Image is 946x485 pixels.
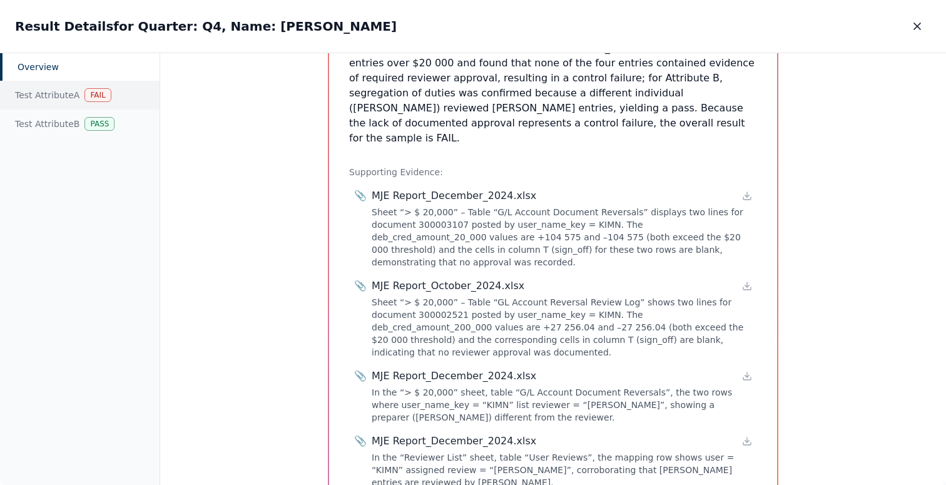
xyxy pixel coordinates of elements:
[742,436,752,446] a: Download file
[354,278,367,294] span: 📎
[372,386,752,424] div: In the “> $ 20,000” sheet, table “G/L Account Document Reversals”, the two rows where user_name_k...
[349,166,757,178] div: Supporting Evidence:
[372,434,536,449] div: MJE Report_December_2024.xlsx
[354,434,367,449] span: 📎
[354,188,367,203] span: 📎
[354,369,367,384] span: 📎
[372,369,536,384] div: MJE Report_December_2024.xlsx
[372,296,752,359] div: Sheet “> $ 20,000” – Table “GL Account Reversal Review Log” shows two lines for document 30000252...
[349,26,757,146] p: FAIL The testing identified conflicting outcomes: for Attribute A, the auditor reperformed manage...
[742,281,752,291] a: Download file
[15,18,397,35] h2: Result Details for Quarter: Q4, Name: [PERSON_NAME]
[84,117,114,131] div: Pass
[372,206,752,268] div: Sheet “> $ 20,000” – Table “G/L Account Document Reversals” displays two lines for document 30000...
[372,278,524,294] div: MJE Report_October_2024.xlsx
[742,371,752,381] a: Download file
[742,191,752,201] a: Download file
[84,88,111,102] div: Fail
[372,188,536,203] div: MJE Report_December_2024.xlsx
